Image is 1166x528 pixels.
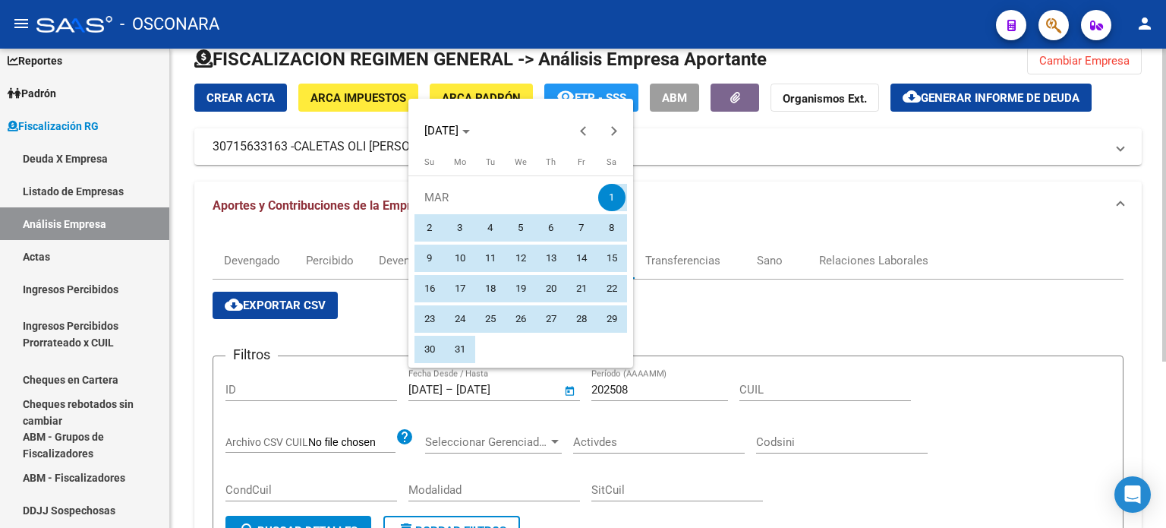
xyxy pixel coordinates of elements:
[607,157,616,167] span: Sa
[454,157,466,167] span: Mo
[477,214,504,242] span: 4
[477,245,504,272] span: 11
[416,245,443,272] span: 9
[536,243,566,273] button: March 13, 2025
[537,214,565,242] span: 6
[416,336,443,363] span: 30
[537,245,565,272] span: 13
[414,213,445,243] button: March 2, 2025
[597,213,627,243] button: March 8, 2025
[568,214,595,242] span: 7
[418,117,476,144] button: Choose month and year
[506,213,536,243] button: March 5, 2025
[515,157,527,167] span: We
[597,273,627,304] button: March 22, 2025
[569,115,599,146] button: Previous month
[445,273,475,304] button: March 17, 2025
[537,275,565,302] span: 20
[597,182,627,213] button: March 1, 2025
[597,243,627,273] button: March 15, 2025
[414,182,597,213] td: MAR
[568,245,595,272] span: 14
[546,157,556,167] span: Th
[446,305,474,333] span: 24
[414,334,445,365] button: March 30, 2025
[599,115,629,146] button: Next month
[566,304,597,334] button: March 28, 2025
[566,243,597,273] button: March 14, 2025
[446,245,474,272] span: 10
[475,304,506,334] button: March 25, 2025
[445,304,475,334] button: March 24, 2025
[445,213,475,243] button: March 3, 2025
[475,273,506,304] button: March 18, 2025
[507,305,534,333] span: 26
[536,273,566,304] button: March 20, 2025
[536,213,566,243] button: March 6, 2025
[578,157,585,167] span: Fr
[598,275,626,302] span: 22
[414,243,445,273] button: March 9, 2025
[566,273,597,304] button: March 21, 2025
[445,334,475,365] button: March 31, 2025
[446,275,474,302] span: 17
[598,305,626,333] span: 29
[416,275,443,302] span: 16
[506,273,536,304] button: March 19, 2025
[597,304,627,334] button: March 29, 2025
[598,184,626,211] span: 1
[445,243,475,273] button: March 10, 2025
[536,304,566,334] button: March 27, 2025
[475,213,506,243] button: March 4, 2025
[568,275,595,302] span: 21
[416,214,443,242] span: 2
[477,275,504,302] span: 18
[475,243,506,273] button: March 11, 2025
[598,245,626,272] span: 15
[486,157,495,167] span: Tu
[507,245,534,272] span: 12
[414,273,445,304] button: March 16, 2025
[446,336,474,363] span: 31
[506,243,536,273] button: March 12, 2025
[568,305,595,333] span: 28
[506,304,536,334] button: March 26, 2025
[416,305,443,333] span: 23
[507,275,534,302] span: 19
[424,157,434,167] span: Su
[424,124,459,138] span: [DATE]
[507,214,534,242] span: 5
[598,214,626,242] span: 8
[446,214,474,242] span: 3
[477,305,504,333] span: 25
[414,304,445,334] button: March 23, 2025
[1114,476,1151,513] div: Open Intercom Messenger
[537,305,565,333] span: 27
[566,213,597,243] button: March 7, 2025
